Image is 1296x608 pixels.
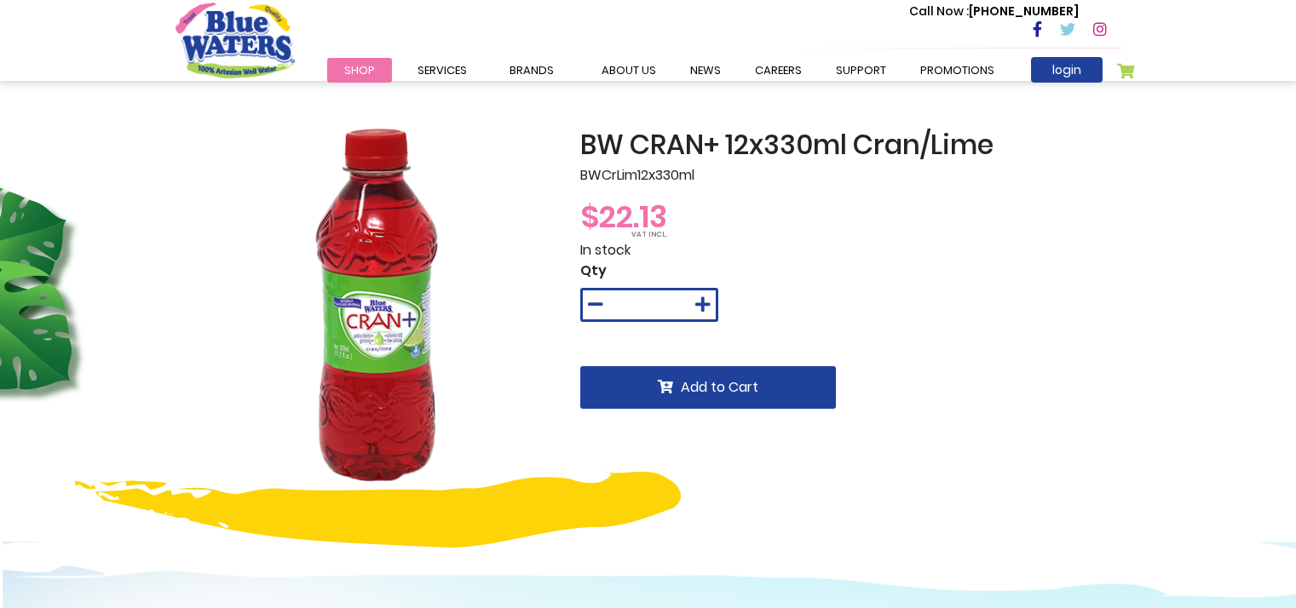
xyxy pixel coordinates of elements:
[418,62,467,78] span: Services
[909,3,1079,20] p: [PHONE_NUMBER]
[580,129,1121,161] h2: BW CRAN+ 12x330ml Cran/Lime
[176,3,295,77] a: store logo
[580,165,1121,186] p: BWCrLim12x330ml
[681,377,758,397] span: Add to Cart
[909,3,969,20] span: Call Now :
[176,129,555,508] img: BW_CRAN__12x330ml_Cran_Lime_1_2.png
[673,58,738,83] a: News
[1031,57,1103,83] a: login
[903,58,1011,83] a: Promotions
[580,261,607,280] span: Qty
[580,240,631,260] span: In stock
[585,58,673,83] a: about us
[580,195,667,238] span: $22.13
[819,58,903,83] a: support
[580,366,836,409] button: Add to Cart
[738,58,819,83] a: careers
[344,62,375,78] span: Shop
[510,62,554,78] span: Brands
[75,472,681,548] img: yellow-design.png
